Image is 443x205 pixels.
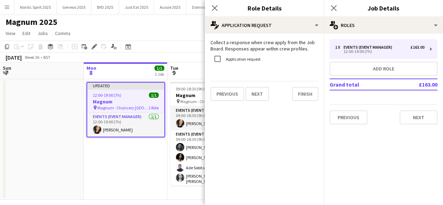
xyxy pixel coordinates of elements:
[86,65,96,71] span: Mon
[186,0,220,14] button: Dolmio 2025
[170,65,178,71] span: Tue
[2,69,11,77] span: 7
[224,56,261,62] label: Application request
[154,0,186,14] button: Aussie 2025
[43,55,50,60] div: BST
[22,30,30,36] span: Edit
[85,69,96,77] span: 8
[97,105,148,110] span: Magnum - Chancery [GEOGRAPHIC_DATA]
[93,93,121,98] span: 12:00-19:00 (7h)
[205,17,324,34] div: Application Request
[3,65,11,71] span: Sun
[396,79,437,90] td: £163.00
[335,50,424,53] div: 12:00-19:00 (7h)
[155,71,164,77] div: 1 Job
[149,93,159,98] span: 1/1
[23,55,41,60] span: Week 36
[154,66,164,71] span: 1/1
[20,29,33,38] a: Edit
[400,110,437,124] button: Next
[335,45,344,50] div: 1 x
[35,29,51,38] a: Jobs
[37,30,48,36] span: Jobs
[148,105,159,110] span: 1 Role
[330,110,367,124] button: Previous
[14,0,57,14] button: Nordic Spirit 2025
[87,98,164,105] h3: Magnum
[245,87,269,101] button: Next
[87,83,164,88] div: Updated
[292,87,318,101] button: Finish
[6,30,15,36] span: View
[180,99,231,104] span: Magnum - Chancery [GEOGRAPHIC_DATA]
[170,107,249,130] app-card-role: Events (Event Manager)1/109:00-18:30 (9h30m)[PERSON_NAME]
[176,86,212,91] span: 09:00-18:30 (9h30m)
[330,79,396,90] td: Grand total
[86,82,165,137] app-job-card: Updated12:00-19:00 (7h)1/1Magnum Magnum - Chancery [GEOGRAPHIC_DATA]1 RoleEvents (Event Manager)1...
[91,0,119,14] button: BYD 2025
[57,0,91,14] button: Genesis 2025
[205,4,324,13] h3: Role Details
[169,69,178,77] span: 9
[170,92,249,98] h3: Magnum
[410,45,424,50] div: £163.00
[210,87,244,101] button: Previous
[3,29,18,38] a: View
[210,39,318,52] p: Collect a response when crew apply from the Job Board. Responses appear within crew profiles.
[55,30,71,36] span: Comms
[52,29,74,38] a: Comms
[6,17,57,27] h1: Magnum 2025
[170,82,249,186] app-job-card: 09:00-18:30 (9h30m)13/13Magnum Magnum - Chancery [GEOGRAPHIC_DATA]2 RolesEvents (Event Manager)1/...
[324,17,443,34] div: Roles
[87,113,164,137] app-card-role: Events (Event Manager)1/112:00-19:00 (7h)[PERSON_NAME]
[324,4,443,13] h3: Job Details
[119,0,154,14] button: Just Eat 2025
[344,45,395,50] div: Events (Event Manager)
[6,54,22,61] div: [DATE]
[330,62,437,76] button: Add role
